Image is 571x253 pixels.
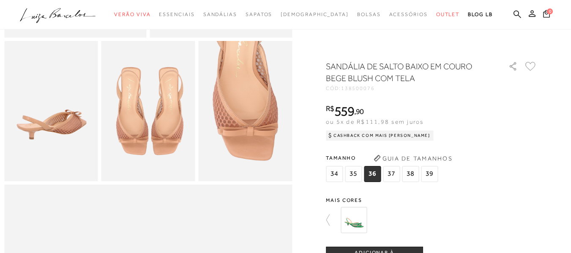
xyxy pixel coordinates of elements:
span: 38 [402,166,419,182]
span: 39 [421,166,438,182]
i: , [354,108,364,115]
a: categoryNavScreenReaderText [159,7,194,22]
span: Mais cores [326,198,537,203]
img: image [198,41,292,182]
button: 0 [541,9,552,21]
span: Sapatos [246,11,272,17]
span: 0 [547,8,553,14]
span: Bolsas [357,11,381,17]
i: R$ [326,105,334,112]
span: 36 [364,166,381,182]
a: noSubCategoriesText [281,7,349,22]
span: 37 [383,166,400,182]
a: categoryNavScreenReaderText [357,7,381,22]
div: Cashback com Mais [PERSON_NAME] [326,131,434,141]
span: Outlet [436,11,460,17]
span: Tamanho [326,152,440,164]
h1: SANDÁLIA DE SALTO BAIXO EM COURO BEGE BLUSH COM TELA [326,60,484,84]
span: 90 [356,107,364,116]
span: 34 [326,166,343,182]
span: Acessórios [389,11,428,17]
div: CÓD: [326,86,495,91]
span: 559 [334,103,354,119]
span: Sandálias [203,11,237,17]
a: BLOG LB [468,7,492,22]
span: Verão Viva [114,11,150,17]
img: image [4,41,98,182]
a: categoryNavScreenReaderText [203,7,237,22]
img: image [101,41,195,182]
span: BLOG LB [468,11,492,17]
a: categoryNavScreenReaderText [389,7,428,22]
span: Essenciais [159,11,194,17]
span: 35 [345,166,362,182]
a: categoryNavScreenReaderText [114,7,150,22]
img: SANDÁLIA DE SALTO BAIXO EM COURO VERDE TREVO COM TELA [341,207,367,233]
a: categoryNavScreenReaderText [246,7,272,22]
span: [DEMOGRAPHIC_DATA] [281,11,349,17]
a: categoryNavScreenReaderText [436,7,460,22]
span: ou 5x de R$111,98 sem juros [326,118,423,125]
span: 138500076 [341,85,375,91]
button: Guia de Tamanhos [371,152,455,165]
